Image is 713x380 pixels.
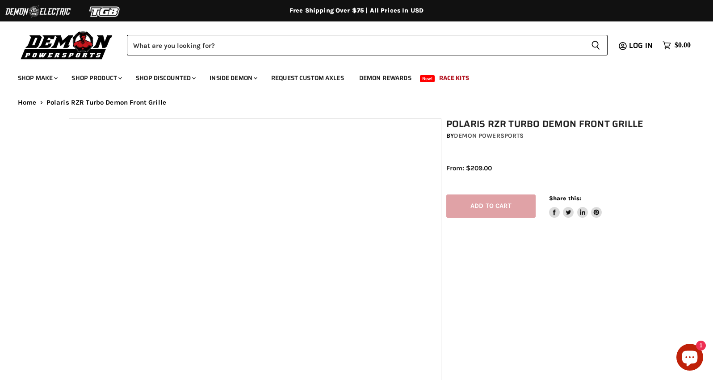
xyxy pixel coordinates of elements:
[675,41,691,50] span: $0.00
[625,42,658,50] a: Log in
[446,131,650,141] div: by
[11,69,63,87] a: Shop Make
[432,69,476,87] a: Race Kits
[18,99,37,106] a: Home
[127,35,584,55] input: Search
[549,194,602,218] aside: Share this:
[4,3,71,20] img: Demon Electric Logo 2
[549,195,581,202] span: Share this:
[420,75,435,82] span: New!
[446,164,492,172] span: From: $209.00
[203,69,263,87] a: Inside Demon
[71,3,138,20] img: TGB Logo 2
[584,35,608,55] button: Search
[264,69,351,87] a: Request Custom Axles
[629,40,653,51] span: Log in
[11,65,688,87] ul: Main menu
[658,39,695,52] a: $0.00
[352,69,418,87] a: Demon Rewards
[446,118,650,130] h1: Polaris RZR Turbo Demon Front Grille
[18,29,116,61] img: Demon Powersports
[46,99,166,106] span: Polaris RZR Turbo Demon Front Grille
[65,69,127,87] a: Shop Product
[127,35,608,55] form: Product
[454,132,524,139] a: Demon Powersports
[129,69,201,87] a: Shop Discounted
[674,344,706,373] inbox-online-store-chat: Shopify online store chat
